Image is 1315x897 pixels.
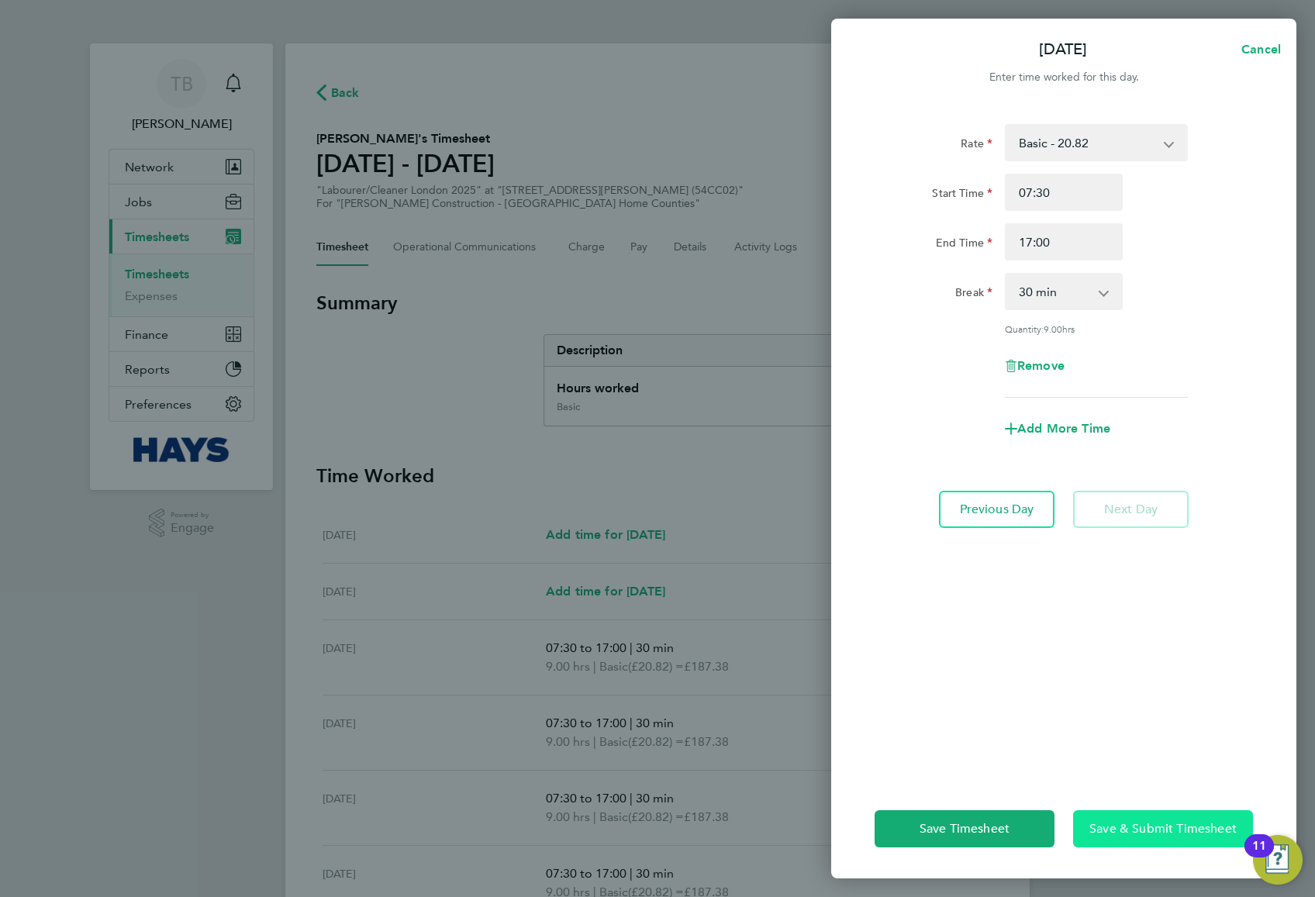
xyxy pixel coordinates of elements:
[939,491,1054,528] button: Previous Day
[875,810,1054,847] button: Save Timesheet
[960,502,1034,517] span: Previous Day
[920,821,1010,837] span: Save Timesheet
[1017,421,1110,436] span: Add More Time
[1073,810,1253,847] button: Save & Submit Timesheet
[1253,835,1303,885] button: Open Resource Center, 11 new notifications
[1217,34,1296,65] button: Cancel
[961,136,992,155] label: Rate
[1005,223,1123,260] input: E.g. 18:00
[1005,174,1123,211] input: E.g. 08:00
[1089,821,1237,837] span: Save & Submit Timesheet
[1044,323,1062,335] span: 9.00
[831,68,1296,87] div: Enter time worked for this day.
[1005,423,1110,435] button: Add More Time
[955,285,992,304] label: Break
[936,236,992,254] label: End Time
[1237,42,1281,57] span: Cancel
[1005,360,1065,372] button: Remove
[1252,846,1266,866] div: 11
[932,186,992,205] label: Start Time
[1005,323,1188,335] div: Quantity: hrs
[1017,358,1065,373] span: Remove
[1039,39,1087,60] p: [DATE]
